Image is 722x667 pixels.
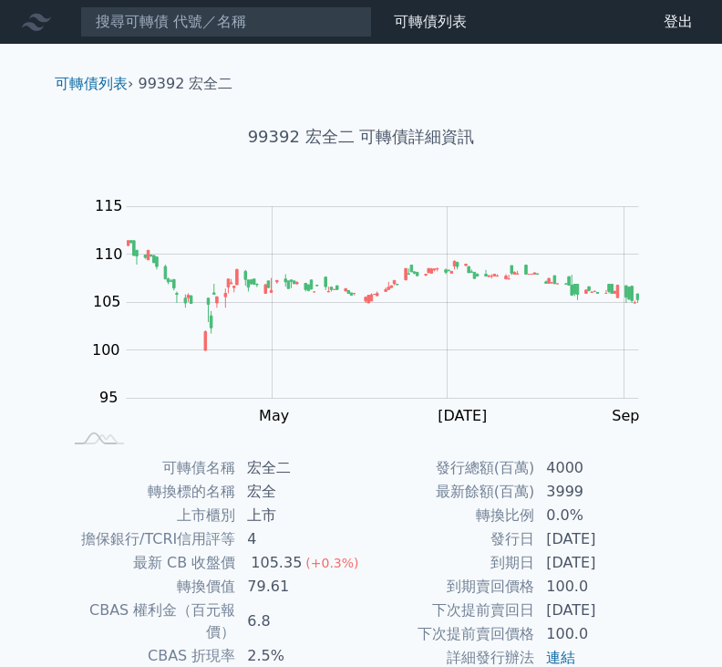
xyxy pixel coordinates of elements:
td: 到期賣回價格 [361,575,535,599]
td: 4000 [535,456,660,480]
tspan: 115 [95,197,123,214]
input: 搜尋可轉債 代號／名稱 [80,6,372,37]
td: 轉換價值 [62,575,236,599]
tspan: [DATE] [438,407,487,424]
td: 4 [236,527,361,551]
a: 連結 [546,649,575,666]
td: 100.0 [535,575,660,599]
td: 上市櫃別 [62,504,236,527]
td: 下次提前賣回日 [361,599,535,622]
g: Series [127,240,638,350]
li: › [55,73,133,95]
td: [DATE] [535,551,660,575]
a: 可轉債列表 [55,75,128,92]
td: CBAS 權利金（百元報價） [62,599,236,644]
td: 發行日 [361,527,535,551]
tspan: 110 [95,245,123,263]
tspan: 100 [92,341,120,359]
tspan: 95 [99,389,118,406]
td: 79.61 [236,575,361,599]
td: 宏全二 [236,456,361,480]
td: 到期日 [361,551,535,575]
td: [DATE] [535,599,660,622]
td: 最新餘額(百萬) [361,480,535,504]
td: 6.8 [236,599,361,644]
td: 發行總額(百萬) [361,456,535,480]
td: 轉換標的名稱 [62,480,236,504]
td: [DATE] [535,527,660,551]
li: 99392 宏全二 [139,73,233,95]
tspan: 105 [93,293,121,310]
tspan: May [259,407,289,424]
td: 下次提前賣回價格 [361,622,535,646]
td: 可轉債名稱 [62,456,236,480]
td: 0.0% [535,504,660,527]
span: (+0.3%) [305,556,358,570]
td: 3999 [535,480,660,504]
td: 上市 [236,504,361,527]
td: 宏全 [236,480,361,504]
td: 轉換比例 [361,504,535,527]
a: 可轉債列表 [394,13,467,30]
h1: 99392 宏全二 可轉債詳細資訊 [40,124,682,150]
tspan: Sep [612,407,639,424]
div: 105.35 [247,552,305,574]
a: 登出 [649,7,707,36]
g: Chart [83,197,666,424]
td: 100.0 [535,622,660,646]
td: 擔保銀行/TCRI信用評等 [62,527,236,551]
td: 最新 CB 收盤價 [62,551,236,575]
